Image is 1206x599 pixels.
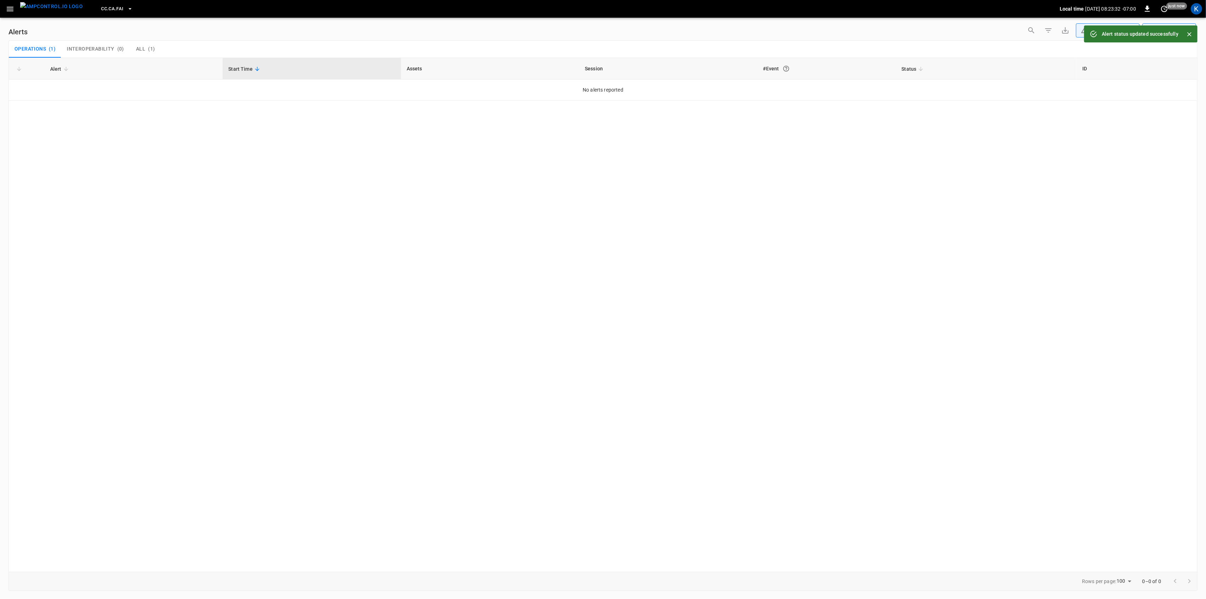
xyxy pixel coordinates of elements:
[117,46,124,52] span: ( 0 )
[50,65,71,73] span: Alert
[579,58,757,80] th: Session
[8,26,28,37] h6: Alerts
[228,65,262,73] span: Start Time
[98,2,135,16] button: CC.CA.FAI
[136,46,145,52] span: All
[401,58,579,80] th: Assets
[1086,5,1136,12] p: [DATE] 08:23:32 -07:00
[1077,58,1197,80] th: ID
[20,2,83,11] img: ampcontrol.io logo
[1081,27,1128,34] div: Unresolved
[763,62,890,75] div: #Event
[1155,24,1196,37] div: Last 24 hrs
[1082,578,1116,585] p: Rows per page:
[1191,3,1202,14] div: profile-icon
[1184,29,1195,40] button: Close
[14,46,46,52] span: Operations
[9,80,1197,101] td: No alerts reported
[901,65,925,73] span: Status
[1102,28,1178,40] div: Alert status updated successfully
[1166,2,1187,10] span: just now
[1159,3,1170,14] button: set refresh interval
[148,46,155,52] span: ( 1 )
[49,46,55,52] span: ( 1 )
[780,62,793,75] button: An event is a single occurrence of an issue. An alert groups related events for the same asset, m...
[101,5,123,13] span: CC.CA.FAI
[67,46,114,52] span: Interoperability
[1117,576,1134,586] div: 100
[1142,578,1161,585] p: 0–0 of 0
[1060,5,1084,12] p: Local time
